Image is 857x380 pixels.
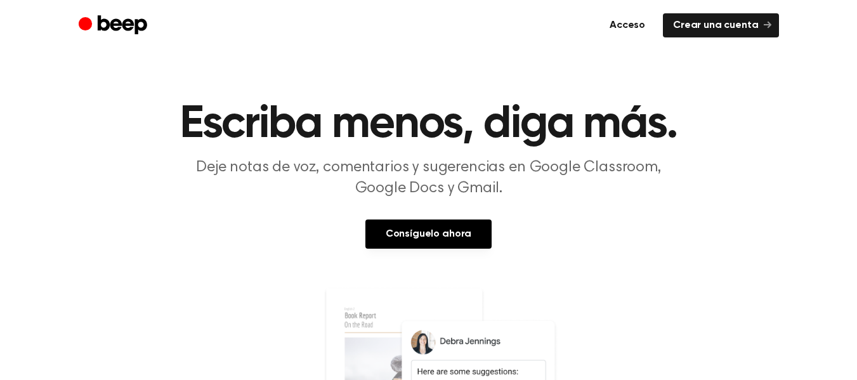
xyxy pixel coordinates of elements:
[365,219,492,249] a: Consíguelo ahora
[180,102,677,147] font: Escriba menos, diga más.
[599,13,655,37] a: Acceso
[610,20,645,30] font: Acceso
[196,160,661,196] font: Deje notas de voz, comentarios y sugerencias en Google Classroom, Google Docs y Gmail.
[79,13,150,38] a: Bip
[386,229,471,239] font: Consíguelo ahora
[673,20,758,30] font: Crear una cuenta
[663,13,778,37] a: Crear una cuenta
